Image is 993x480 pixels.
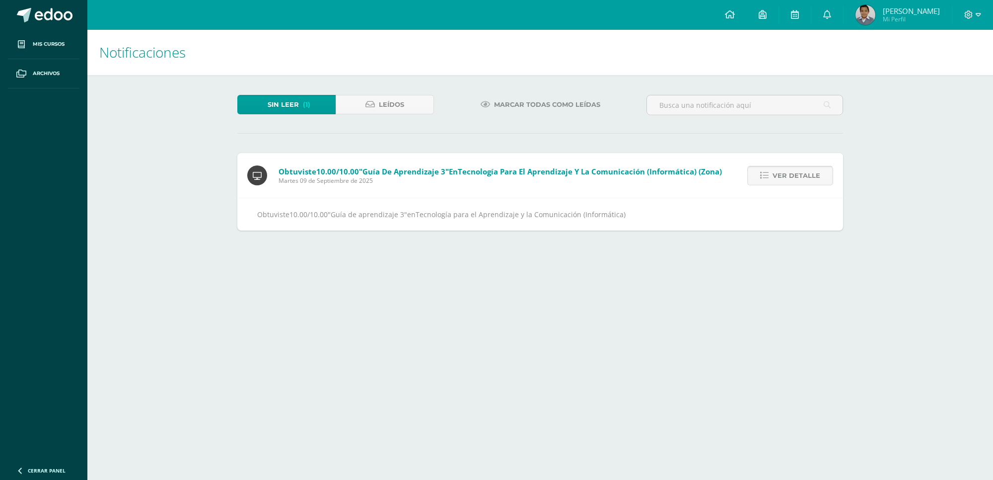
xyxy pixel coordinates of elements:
a: Marcar todas como leídas [468,95,613,114]
span: Obtuviste en [279,166,722,176]
span: Cerrar panel [28,467,66,474]
span: Sin leer [268,95,299,114]
span: Leídos [379,95,404,114]
span: Tecnología para el Aprendizaje y la Comunicación (Informática) (Zona) [458,166,722,176]
a: Sin leer(1) [237,95,336,114]
span: Marcar todas como leídas [494,95,600,114]
span: Ver detalle [773,166,820,185]
div: Obtuviste en [257,208,823,221]
span: "Guía de aprendizaje 3" [328,210,407,219]
span: [PERSON_NAME] [883,6,940,16]
span: 10.00/10.00 [289,210,328,219]
a: Leídos [336,95,434,114]
span: Martes 09 de Septiembre de 2025 [279,176,722,185]
span: Tecnología para el Aprendizaje y la Comunicación (Informática) [416,210,626,219]
span: Archivos [33,70,60,78]
img: 9090122ddd464bb4524921a6a18966bf.png [855,5,875,25]
span: (1) [303,95,310,114]
input: Busca una notificación aquí [647,95,843,115]
span: Mi Perfil [883,15,940,23]
span: Mis cursos [33,40,65,48]
span: "Guía de aprendizaje 3" [359,166,449,176]
span: Notificaciones [99,43,186,62]
a: Mis cursos [8,30,79,59]
a: Archivos [8,59,79,88]
span: 10.00/10.00 [316,166,359,176]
